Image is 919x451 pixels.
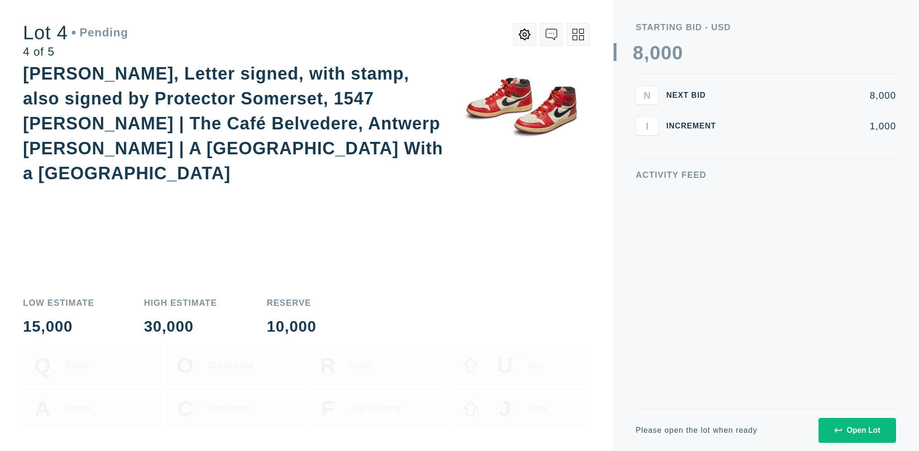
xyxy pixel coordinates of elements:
div: Activity Feed [636,171,896,179]
div: 15,000 [23,319,94,334]
div: 8,000 [731,91,896,100]
div: Open Lot [834,426,880,435]
button: Open Lot [818,418,896,443]
div: 10,000 [267,319,316,334]
div: Reserve [267,299,316,307]
span: I [646,120,649,131]
div: High Estimate [144,299,217,307]
div: 8 [633,43,644,62]
div: Lot 4 [23,23,128,42]
button: I [636,116,659,136]
div: 1,000 [731,121,896,131]
div: Please open the lot when ready [636,427,757,434]
div: , [644,43,650,235]
span: N [644,90,650,101]
div: Low Estimate [23,299,94,307]
div: 4 of 5 [23,46,128,58]
div: [PERSON_NAME], Letter signed, with stamp, also signed by Protector Somerset, 1547 [PERSON_NAME] |... [23,64,443,183]
button: N [636,86,659,105]
div: 30,000 [144,319,217,334]
div: Increment [666,122,724,130]
div: 0 [650,43,661,62]
div: Pending [72,27,128,38]
div: 0 [672,43,683,62]
div: Next Bid [666,92,724,99]
div: Starting Bid - USD [636,23,896,32]
div: 0 [661,43,672,62]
